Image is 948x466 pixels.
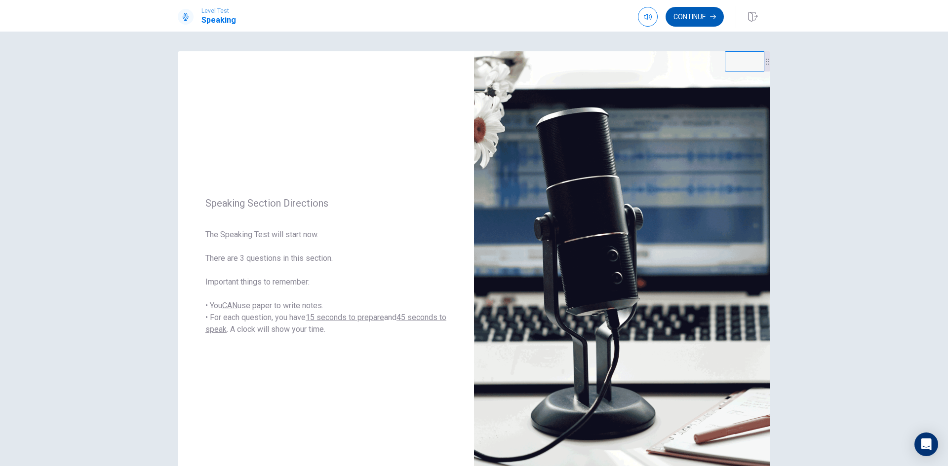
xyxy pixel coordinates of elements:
span: The Speaking Test will start now. There are 3 questions in this section. Important things to reme... [205,229,446,335]
h1: Speaking [201,14,236,26]
div: Open Intercom Messenger [914,432,938,456]
u: 15 seconds to prepare [306,313,384,322]
u: CAN [222,301,237,310]
button: Continue [666,7,724,27]
span: Level Test [201,7,236,14]
span: Speaking Section Directions [205,197,446,209]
